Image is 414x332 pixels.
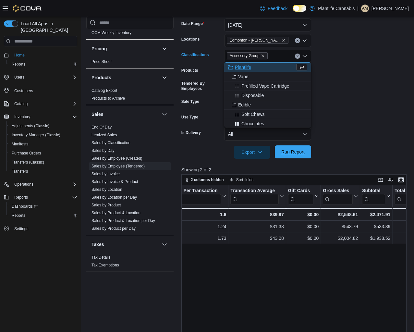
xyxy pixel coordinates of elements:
span: Home [12,51,77,59]
div: Gift Cards [288,188,313,194]
div: Sales [86,123,174,235]
span: Inventory Manager (Classic) [12,132,60,138]
div: Gross Sales [323,188,353,204]
span: Sales by Invoice [91,171,120,177]
button: Products [161,74,168,81]
button: Reports [1,193,80,202]
p: Plantlife Cannabis [318,5,355,12]
a: Transfers [9,167,30,175]
div: Transaction Average [230,188,278,204]
button: Keyboard shortcuts [376,176,384,184]
button: Plantlife [224,63,311,72]
span: Chocolates [241,120,264,127]
span: Adjustments (Classic) [9,122,77,130]
span: Tax Details [91,255,111,260]
button: Transfers (Classic) [6,158,80,167]
span: Sales by Location per Day [91,195,137,200]
label: Is Delivery [181,130,201,135]
input: Dark Mode [293,5,306,12]
button: Purchase Orders [6,149,80,158]
span: Reports [12,193,77,201]
span: Products to Archive [91,96,125,101]
button: Clear input [295,38,300,43]
label: Locations [181,37,200,42]
button: Products [91,74,159,81]
div: Products [86,87,174,105]
button: Vape [224,72,311,81]
label: Use Type [181,115,198,120]
nav: Complex example [4,48,77,250]
span: Transfers [12,169,28,174]
h3: Taxes [91,241,104,248]
button: Reports [6,60,80,69]
span: Sales by Classification [91,140,130,145]
button: Remove Accessory Group from selection in this group [261,54,265,58]
button: Subtotal [362,188,390,204]
span: Load All Apps in [GEOGRAPHIC_DATA] [18,20,77,33]
button: Run Report [275,145,311,158]
span: Sales by Employee (Created) [91,156,142,161]
a: Reports [9,212,28,219]
label: Classifications [181,52,209,57]
button: Catalog [12,100,30,108]
span: Users [12,73,77,81]
div: $0.00 [288,211,319,218]
button: Qty Per Transaction [175,188,226,204]
div: $533.39 [362,223,390,230]
span: Tax Exemptions [91,263,119,268]
div: Gift Card Sales [288,188,313,204]
span: Reports [9,60,77,68]
label: Tendered By Employees [181,81,222,91]
button: Transfers [6,167,80,176]
span: Vape [238,73,249,80]
button: Sales [91,111,159,117]
span: Price Sheet [91,59,112,64]
span: Edible [238,102,251,108]
span: Transfers (Classic) [12,160,44,165]
a: End Of Day [91,125,112,129]
span: Inventory [12,113,77,121]
span: Reports [14,195,28,200]
div: $39.87 [230,211,284,218]
span: Transfers [9,167,77,175]
a: Tax Exemptions [91,263,119,267]
a: Dashboards [9,203,40,210]
a: Home [12,51,27,59]
button: All [224,128,311,141]
div: Pricing [86,58,174,68]
span: Sales by Product & Location [91,210,140,215]
span: Operations [14,182,33,187]
a: Sales by Product per Day [91,226,136,231]
span: Dashboards [9,203,77,210]
span: Accessory Group [230,53,260,59]
span: End Of Day [91,125,112,130]
span: Settings [14,226,28,231]
h3: Pricing [91,45,107,52]
a: Dashboards [6,202,80,211]
button: Export [234,146,270,159]
div: $2,004.82 [323,234,358,242]
span: Sales by Location [91,187,122,192]
span: Manifests [9,140,77,148]
label: Products [181,68,198,73]
button: Transaction Average [230,188,284,204]
button: Home [1,50,80,60]
div: 1.6 [175,211,226,218]
button: Customers [1,86,80,95]
span: Sort fields [236,177,253,182]
span: Disposable [241,92,264,99]
a: Transfers (Classic) [9,158,47,166]
span: Accessory Group [227,52,268,59]
p: Showing 2 of 2 [181,166,409,173]
a: Tax Details [91,255,111,260]
div: $43.08 [230,234,284,242]
a: Sales by Product [91,203,121,207]
span: Inventory Manager (Classic) [9,131,77,139]
h3: Products [91,74,111,81]
span: 2 columns hidden [191,177,224,182]
div: $2,548.61 [323,211,358,218]
button: Edible [224,100,311,110]
a: Sales by Invoice & Product [91,179,138,184]
span: Dashboards [12,204,38,209]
